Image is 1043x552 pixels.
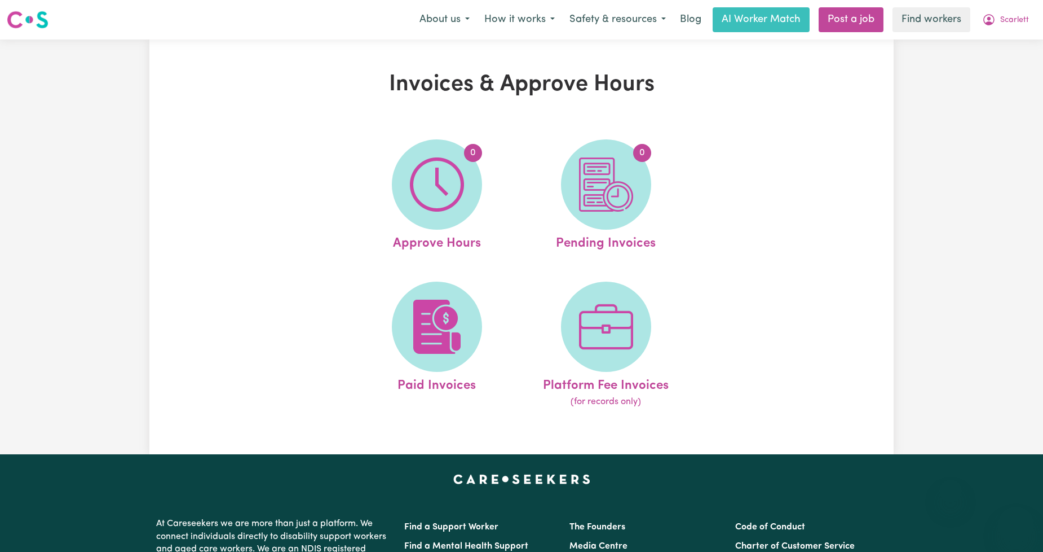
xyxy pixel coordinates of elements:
[280,71,763,98] h1: Invoices & Approve Hours
[356,139,518,253] a: Approve Hours
[356,282,518,409] a: Paid Invoices
[453,475,590,484] a: Careseekers home page
[7,10,48,30] img: Careseekers logo
[477,8,562,32] button: How it works
[569,523,625,532] a: The Founders
[571,395,641,409] span: (for records only)
[7,7,48,33] a: Careseekers logo
[397,372,476,396] span: Paid Invoices
[412,8,477,32] button: About us
[393,230,481,253] span: Approve Hours
[1000,14,1029,27] span: Scarlett
[404,523,498,532] a: Find a Support Worker
[819,7,883,32] a: Post a job
[543,372,669,396] span: Platform Fee Invoices
[525,139,687,253] a: Pending Invoices
[939,480,962,502] iframe: Close message
[735,523,805,532] a: Code of Conduct
[892,7,970,32] a: Find workers
[735,542,855,551] a: Charter of Customer Service
[998,507,1034,543] iframe: Button to launch messaging window
[562,8,673,32] button: Safety & resources
[673,7,708,32] a: Blog
[713,7,810,32] a: AI Worker Match
[975,8,1036,32] button: My Account
[569,542,627,551] a: Media Centre
[464,144,482,162] span: 0
[556,230,656,253] span: Pending Invoices
[633,144,651,162] span: 0
[525,282,687,409] a: Platform Fee Invoices(for records only)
